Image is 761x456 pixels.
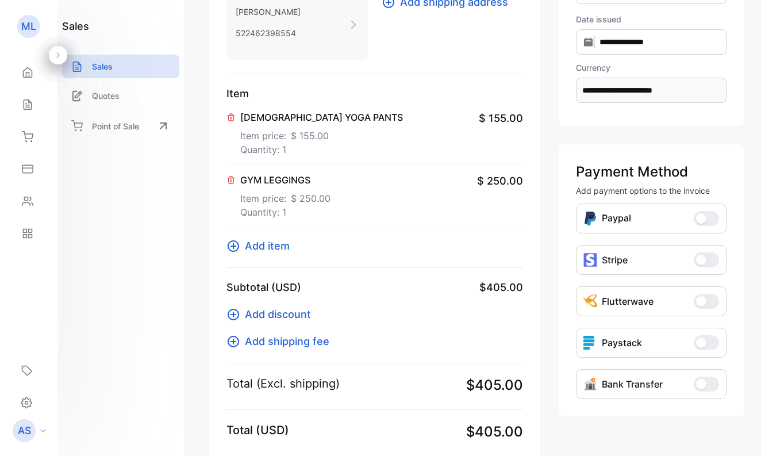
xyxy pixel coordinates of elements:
span: $ 155.00 [479,110,523,126]
p: [DEMOGRAPHIC_DATA] YOGA PANTS [240,110,403,124]
label: Date issued [576,13,727,25]
button: Add discount [226,306,318,322]
p: Total (Excl. shipping) [226,375,340,392]
p: Subtotal (USD) [226,279,301,295]
span: $405.00 [479,279,523,295]
button: Add shipping fee [226,334,336,349]
p: Paypal [602,211,631,226]
p: Item price: [240,187,330,205]
a: Point of Sale [62,113,179,139]
img: Icon [583,211,597,226]
p: Stripe [602,253,628,267]
p: 522462398554 [236,25,301,41]
p: Item [226,86,523,101]
span: $405.00 [466,375,523,396]
p: Flutterwave [602,294,654,308]
img: Icon [583,294,597,308]
span: $405.00 [466,421,523,442]
span: Add discount [245,306,311,322]
span: Add item [245,238,290,254]
button: Add item [226,238,297,254]
img: icon [583,253,597,267]
label: Currency [576,62,727,74]
button: Open LiveChat chat widget [9,5,44,39]
span: $ 250.00 [291,191,330,205]
p: Bank Transfer [602,377,663,391]
img: icon [583,336,597,350]
p: ML [21,19,36,34]
span: $ 250.00 [477,173,523,189]
p: Quantity: 1 [240,205,330,219]
a: Sales [62,55,179,78]
p: Item price: [240,124,403,143]
p: Point of Sale [92,120,139,132]
p: Payment Method [576,162,727,182]
p: Quantity: 1 [240,143,403,156]
p: GYM LEGGINGS [240,173,330,187]
p: Add payment options to the invoice [576,185,727,197]
p: Quotes [92,90,120,102]
span: $ 155.00 [291,129,329,143]
a: Quotes [62,84,179,108]
p: Total (USD) [226,421,289,439]
p: Paystack [602,336,642,350]
p: [PERSON_NAME] [236,3,301,20]
p: AS [18,423,31,438]
span: Add shipping fee [245,334,329,349]
p: Sales [92,60,113,72]
h1: sales [62,18,89,34]
img: Icon [583,377,597,391]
